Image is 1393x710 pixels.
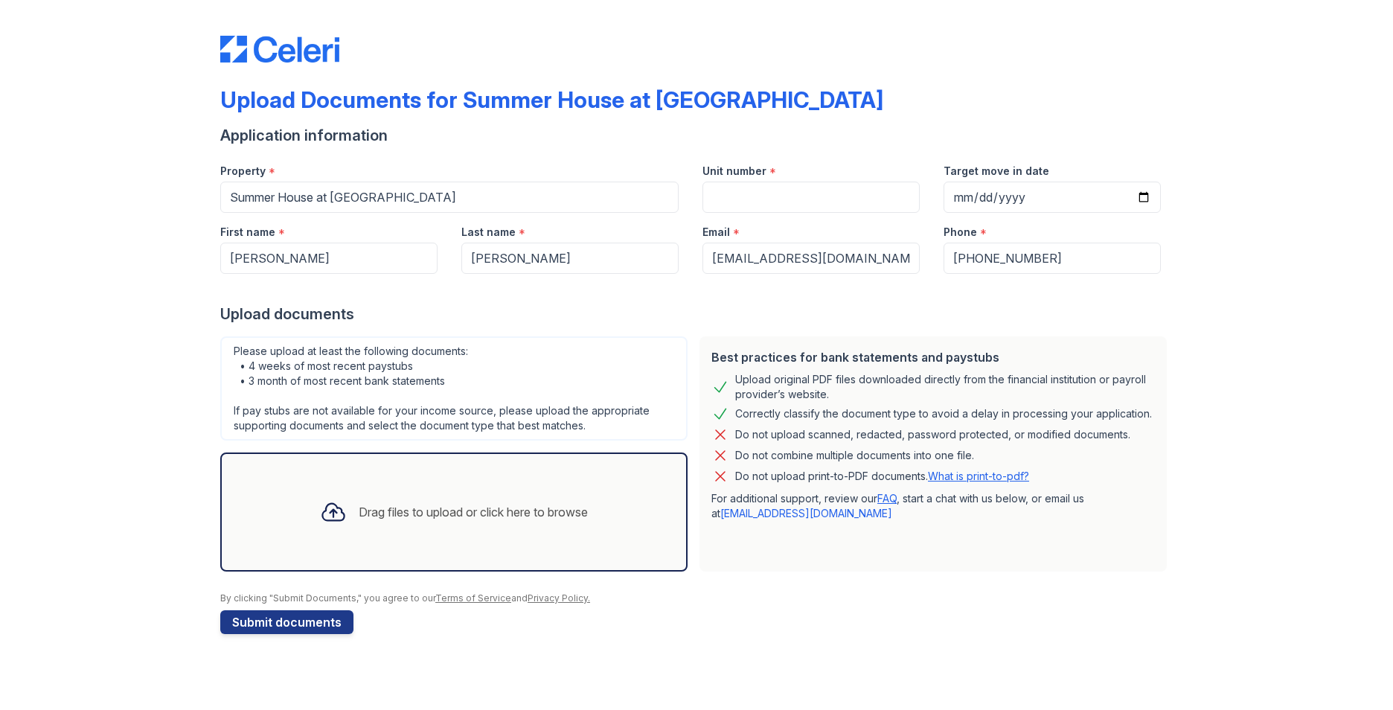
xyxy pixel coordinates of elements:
button: Submit documents [220,610,353,634]
label: Unit number [702,164,766,179]
label: Property [220,164,266,179]
a: Terms of Service [435,592,511,604]
label: Phone [944,225,977,240]
p: Do not upload print-to-PDF documents. [735,469,1029,484]
a: What is print-to-pdf? [928,470,1029,482]
div: Upload documents [220,304,1173,324]
div: Correctly classify the document type to avoid a delay in processing your application. [735,405,1152,423]
label: Email [702,225,730,240]
div: Please upload at least the following documents: • 4 weeks of most recent paystubs • 3 month of mo... [220,336,688,441]
p: For additional support, review our , start a chat with us below, or email us at [711,491,1155,521]
a: Privacy Policy. [528,592,590,604]
div: Upload Documents for Summer House at [GEOGRAPHIC_DATA] [220,86,883,113]
label: Last name [461,225,516,240]
a: FAQ [877,492,897,505]
div: Do not upload scanned, redacted, password protected, or modified documents. [735,426,1130,444]
div: Best practices for bank statements and paystubs [711,348,1155,366]
div: By clicking "Submit Documents," you agree to our and [220,592,1173,604]
div: Drag files to upload or click here to browse [359,503,588,521]
img: CE_Logo_Blue-a8612792a0a2168367f1c8372b55b34899dd931a85d93a1a3d3e32e68fde9ad4.png [220,36,339,63]
div: Application information [220,125,1173,146]
label: Target move in date [944,164,1049,179]
a: [EMAIL_ADDRESS][DOMAIN_NAME] [720,507,892,519]
label: First name [220,225,275,240]
div: Do not combine multiple documents into one file. [735,447,974,464]
div: Upload original PDF files downloaded directly from the financial institution or payroll provider’... [735,372,1155,402]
